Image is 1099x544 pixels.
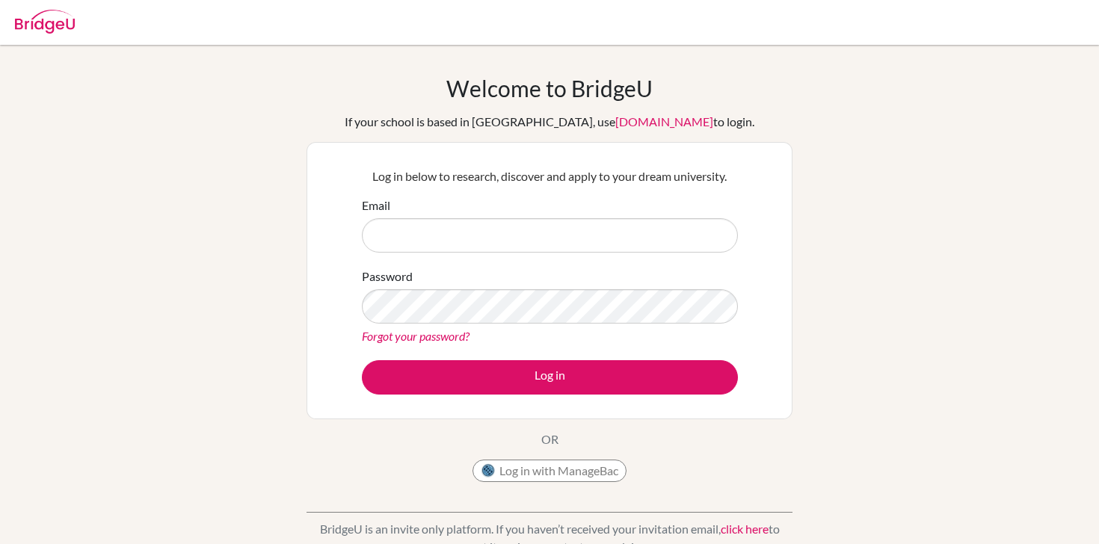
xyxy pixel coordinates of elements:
a: Forgot your password? [362,329,470,343]
img: Bridge-U [15,10,75,34]
button: Log in with ManageBac [472,460,627,482]
div: If your school is based in [GEOGRAPHIC_DATA], use to login. [345,113,754,131]
a: [DOMAIN_NAME] [615,114,713,129]
a: click here [721,522,769,536]
p: Log in below to research, discover and apply to your dream university. [362,167,738,185]
label: Password [362,268,413,285]
p: OR [541,430,558,448]
button: Log in [362,360,738,395]
label: Email [362,197,390,214]
h1: Welcome to BridgeU [446,75,653,102]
